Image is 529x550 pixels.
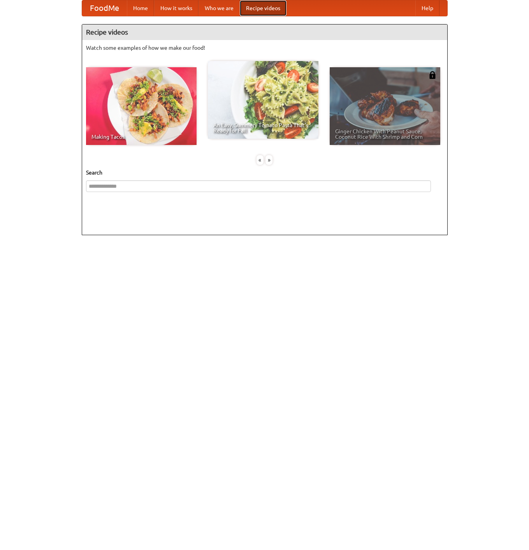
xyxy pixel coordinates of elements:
a: How it works [154,0,199,16]
span: An Easy, Summery Tomato Pasta That's Ready for Fall [213,122,313,133]
span: Making Tacos [91,134,191,140]
a: Who we are [199,0,240,16]
a: Home [127,0,154,16]
p: Watch some examples of how we make our food! [86,44,443,52]
img: 483408.png [429,71,436,79]
a: Making Tacos [86,67,197,145]
h5: Search [86,169,443,176]
div: » [265,155,272,165]
h4: Recipe videos [82,24,447,40]
a: An Easy, Summery Tomato Pasta That's Ready for Fall [208,61,318,139]
a: Help [415,0,439,16]
a: Recipe videos [240,0,286,16]
a: FoodMe [82,0,127,16]
div: « [257,155,264,165]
